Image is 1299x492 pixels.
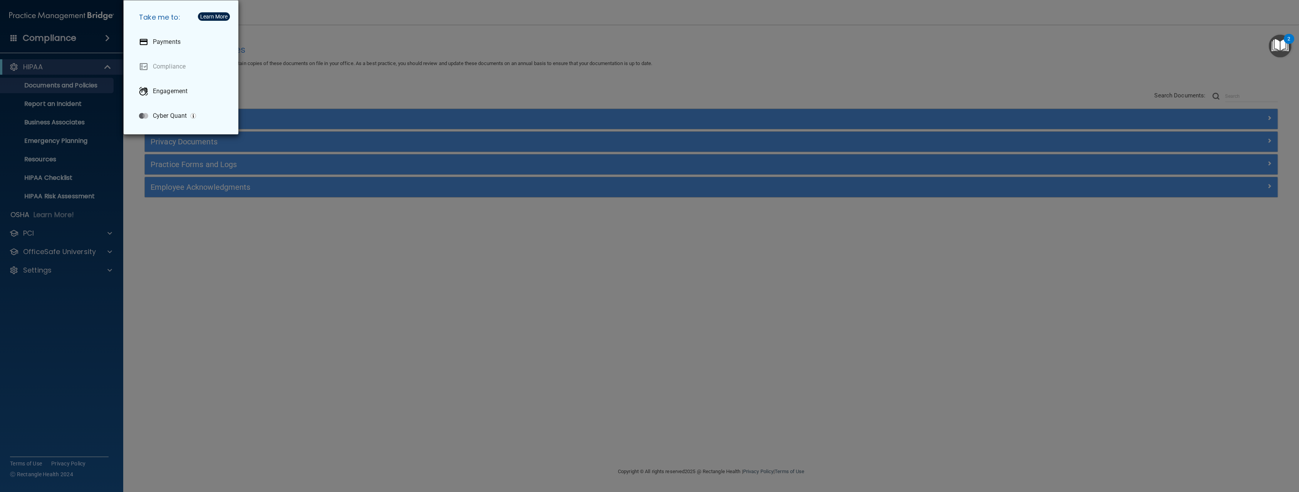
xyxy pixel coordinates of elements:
p: Cyber Quant [153,112,187,120]
h5: Take me to: [133,7,232,28]
a: Engagement [133,80,232,102]
div: Learn More [200,14,228,19]
a: Cyber Quant [133,105,232,127]
div: 2 [1287,39,1290,49]
button: Open Resource Center, 2 new notifications [1269,35,1291,57]
p: Payments [153,38,181,46]
p: Engagement [153,87,187,95]
button: Learn More [198,12,230,21]
a: Compliance [133,56,232,77]
a: Payments [133,31,232,53]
